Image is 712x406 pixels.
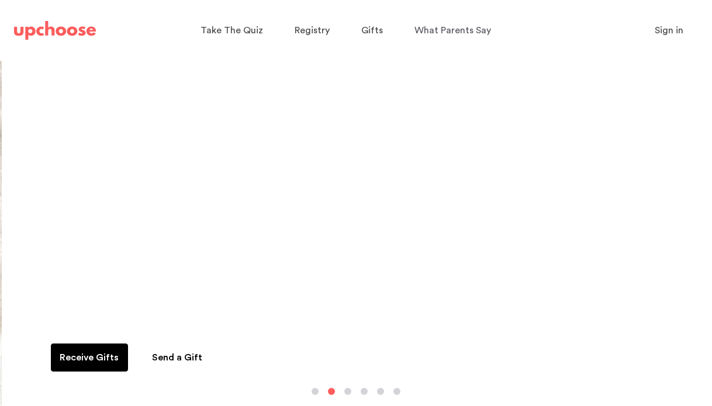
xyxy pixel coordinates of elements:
a: Take The Quiz [201,19,267,42]
a: Receive Gifts [51,343,128,372]
a: Send a Gift [139,343,216,372]
span: Registry [295,26,330,35]
span: Take The Quiz [201,26,263,35]
span: Send a Gift [152,353,202,362]
img: UpChoose [14,21,96,40]
span: What Parents Say [414,26,491,35]
span: Gifts [361,26,383,35]
a: Registry [295,19,333,42]
a: UpChoose [14,19,96,43]
p: Receive months of sustainable baby clothing as gifts. [50,310,700,328]
a: What Parents Say [414,19,495,42]
span: Sign in [655,26,683,35]
p: Receive Gifts [60,351,119,365]
button: Sign in [640,19,698,42]
a: Gifts [361,19,386,42]
h2: Want to fund it with gifts? [50,248,289,304]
